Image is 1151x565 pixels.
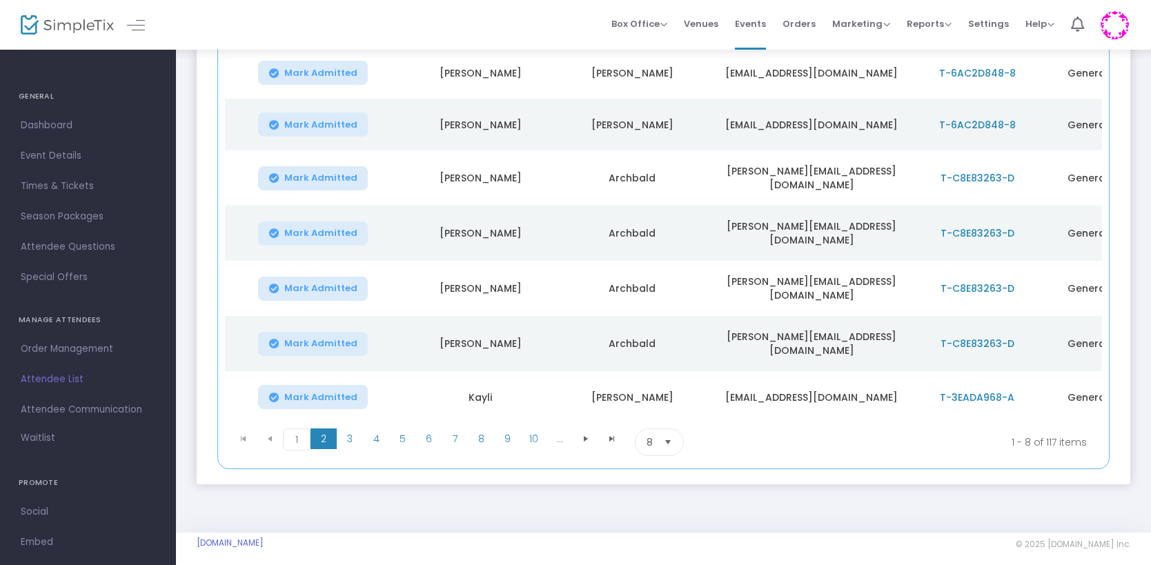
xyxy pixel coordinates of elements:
[580,433,591,444] span: Go to the next page
[611,17,667,30] span: Box Office
[21,533,155,551] span: Embed
[968,6,1009,41] span: Settings
[607,433,618,444] span: Go to the last page
[21,208,155,226] span: Season Packages
[941,337,1014,350] span: T-C8E83263-D
[21,177,155,195] span: Times & Tickets
[21,340,155,358] span: Order Management
[599,428,625,449] span: Go to the last page
[658,429,678,455] button: Select
[258,385,368,409] button: Mark Admitted
[442,428,468,449] span: Page 7
[404,99,556,150] td: [PERSON_NAME]
[708,316,915,371] td: [PERSON_NAME][EMAIL_ADDRESS][DOMAIN_NAME]
[939,66,1016,80] span: T-6AC2D848-8
[820,428,1087,456] kendo-pager-info: 1 - 8 of 117 items
[283,428,311,450] span: Page 1
[907,17,952,30] span: Reports
[21,503,155,521] span: Social
[735,6,766,41] span: Events
[21,431,55,445] span: Waitlist
[258,112,368,137] button: Mark Admitted
[556,47,708,99] td: [PERSON_NAME]
[941,281,1014,295] span: T-C8E83263-D
[258,277,368,301] button: Mark Admitted
[258,166,368,190] button: Mark Admitted
[21,147,155,165] span: Event Details
[284,119,357,130] span: Mark Admitted
[556,150,708,206] td: Archbald
[311,428,337,449] span: Page 2
[941,171,1014,185] span: T-C8E83263-D
[1025,17,1054,30] span: Help
[415,428,442,449] span: Page 6
[547,428,573,449] span: Page 11
[556,206,708,261] td: Archbald
[21,117,155,135] span: Dashboard
[556,99,708,150] td: [PERSON_NAME]
[708,99,915,150] td: [EMAIL_ADDRESS][DOMAIN_NAME]
[404,261,556,316] td: [PERSON_NAME]
[520,428,547,449] span: Page 10
[404,150,556,206] td: [PERSON_NAME]
[284,392,357,403] span: Mark Admitted
[404,316,556,371] td: [PERSON_NAME]
[708,47,915,99] td: [EMAIL_ADDRESS][DOMAIN_NAME]
[939,118,1016,132] span: T-6AC2D848-8
[284,228,357,239] span: Mark Admitted
[556,316,708,371] td: Archbald
[708,150,915,206] td: [PERSON_NAME][EMAIL_ADDRESS][DOMAIN_NAME]
[940,390,1014,404] span: T-3EADA968-A
[941,226,1014,240] span: T-C8E83263-D
[708,261,915,316] td: [PERSON_NAME][EMAIL_ADDRESS][DOMAIN_NAME]
[556,261,708,316] td: Archbald
[19,469,157,497] h4: PROMOTE
[21,268,155,286] span: Special Offers
[197,537,264,548] a: [DOMAIN_NAME]
[363,428,389,449] span: Page 4
[258,221,368,246] button: Mark Admitted
[708,206,915,261] td: [PERSON_NAME][EMAIL_ADDRESS][DOMAIN_NAME]
[832,17,890,30] span: Marketing
[284,283,357,294] span: Mark Admitted
[708,371,915,423] td: [EMAIL_ADDRESS][DOMAIN_NAME]
[389,428,415,449] span: Page 5
[573,428,599,449] span: Go to the next page
[783,6,816,41] span: Orders
[258,61,368,85] button: Mark Admitted
[404,371,556,423] td: Kayli
[1016,539,1130,550] span: © 2025 [DOMAIN_NAME] Inc.
[556,371,708,423] td: [PERSON_NAME]
[404,47,556,99] td: [PERSON_NAME]
[337,428,363,449] span: Page 3
[19,306,157,334] h4: MANAGE ATTENDEES
[647,435,653,449] span: 8
[468,428,494,449] span: Page 8
[284,172,357,184] span: Mark Admitted
[19,83,157,110] h4: GENERAL
[494,428,520,449] span: Page 9
[258,332,368,356] button: Mark Admitted
[21,370,155,388] span: Attendee List
[284,338,357,349] span: Mark Admitted
[684,6,718,41] span: Venues
[404,206,556,261] td: [PERSON_NAME]
[21,401,155,419] span: Attendee Communication
[284,68,357,79] span: Mark Admitted
[21,238,155,256] span: Attendee Questions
